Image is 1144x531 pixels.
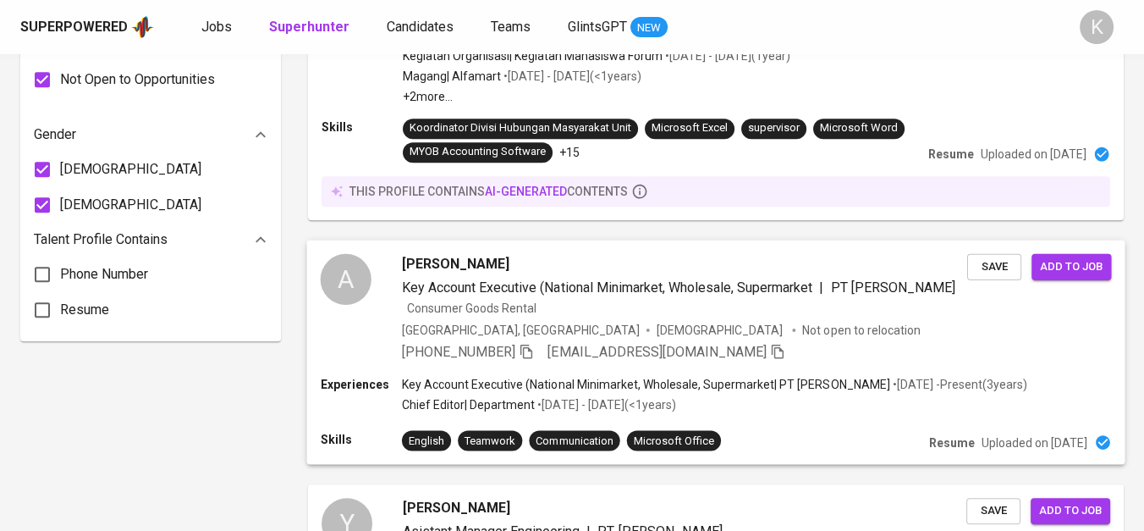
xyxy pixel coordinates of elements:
[657,322,785,339] span: [DEMOGRAPHIC_DATA]
[802,322,920,339] p: Not open to relocation
[349,183,628,200] p: this profile contains contents
[34,223,267,257] div: Talent Profile Contains
[269,17,353,38] a: Superhunter
[536,433,613,449] div: Communication
[201,17,235,38] a: Jobs
[402,322,640,339] div: [GEOGRAPHIC_DATA], [GEOGRAPHIC_DATA]
[201,19,232,35] span: Jobs
[929,434,975,451] p: Resume
[403,47,663,64] p: Kegiatan Organisasi | Kegiatan Mahasiswa Forum
[1040,257,1103,276] span: Add to job
[465,433,515,449] div: Teamwork
[491,17,534,38] a: Teams
[403,68,501,85] p: Magang | Alfamart
[820,120,898,136] div: Microsoft Word
[1039,501,1102,521] span: Add to job
[485,185,567,198] span: AI-generated
[403,88,790,105] p: +2 more ...
[410,120,631,136] div: Koordinator Divisi Hubungan Masyarakat Unit
[387,17,457,38] a: Candidates
[402,376,890,393] p: Key Account Executive (National Minimarket, Wholesale, Supermarket | PT [PERSON_NAME]
[407,301,536,315] span: Consumer Goods Rental
[131,14,154,40] img: app logo
[981,146,1086,163] p: Uploaded on [DATE]
[652,120,728,136] div: Microsoft Excel
[630,19,668,36] span: NEW
[308,241,1124,464] a: A[PERSON_NAME]Key Account Executive (National Minimarket, Wholesale, Supermarket|PT [PERSON_NAME]...
[975,501,1012,521] span: Save
[1031,253,1111,279] button: Add to job
[890,376,1027,393] p: • [DATE] - Present ( 3 years )
[967,253,1021,279] button: Save
[928,146,974,163] p: Resume
[663,47,790,64] p: • [DATE] - [DATE] ( 1 year )
[60,69,215,90] span: Not Open to Opportunities
[559,144,580,161] p: +15
[966,498,1020,524] button: Save
[1080,10,1114,44] div: K
[976,257,1013,276] span: Save
[409,433,444,449] div: English
[60,195,201,215] span: [DEMOGRAPHIC_DATA]
[410,144,546,160] div: MYOB Accounting Software
[402,279,812,295] span: Key Account Executive (National Minimarket, Wholesale, Supermarket
[402,344,515,360] span: [PHONE_NUMBER]
[269,19,349,35] b: Superhunter
[501,68,641,85] p: • [DATE] - [DATE] ( <1 years )
[387,19,454,35] span: Candidates
[547,344,767,360] span: [EMAIL_ADDRESS][DOMAIN_NAME]
[321,430,402,447] p: Skills
[20,18,128,37] div: Superpowered
[322,119,403,136] p: Skills
[34,230,168,250] p: Talent Profile Contains
[402,396,535,413] p: Chief Editor | Department
[60,300,109,320] span: Resume
[20,14,154,40] a: Superpoweredapp logo
[634,433,714,449] div: Microsoft Office
[982,434,1087,451] p: Uploaded on [DATE]
[60,159,201,180] span: [DEMOGRAPHIC_DATA]
[535,396,675,413] p: • [DATE] - [DATE] ( <1 years )
[403,498,510,518] span: [PERSON_NAME]
[402,253,509,274] span: [PERSON_NAME]
[321,376,402,393] p: Experiences
[748,120,800,136] div: supervisor
[491,19,531,35] span: Teams
[34,124,76,145] p: Gender
[321,253,371,304] div: A
[568,19,627,35] span: GlintsGPT
[1031,498,1110,524] button: Add to job
[34,118,267,152] div: Gender
[819,277,823,297] span: |
[568,17,668,38] a: GlintsGPT NEW
[830,279,954,295] span: PT [PERSON_NAME]
[60,264,148,285] span: Phone Number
